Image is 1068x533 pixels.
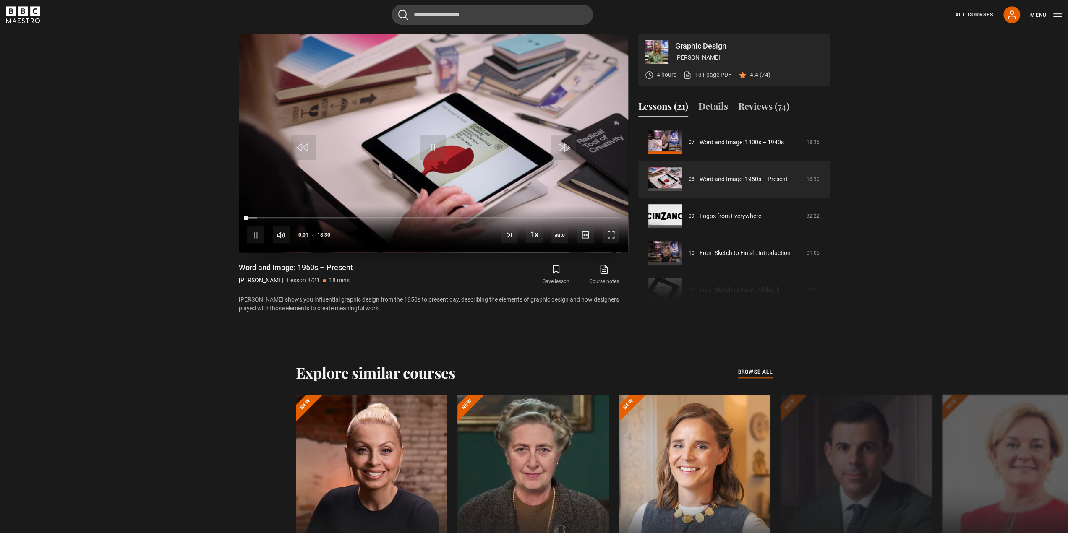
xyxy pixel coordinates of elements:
[700,212,761,221] a: Logos from Everywhere
[700,249,791,257] a: From Sketch to Finish: Introduction
[955,11,993,18] a: All Courses
[239,34,628,252] video-js: Video Player
[6,6,40,23] svg: BBC Maestro
[657,70,676,79] p: 4 hours
[532,263,580,287] button: Save lesson
[750,70,770,79] p: 4.4 (74)
[683,70,731,79] a: 131 page PDF
[738,368,773,377] a: browse all
[317,227,330,242] span: 18:30
[577,226,594,243] button: Captions
[700,138,784,147] a: Word and Image: 1800s – 1940s
[398,10,408,20] button: Submit the search query
[638,99,688,117] button: Lessons (21)
[239,263,353,273] h1: Word and Image: 1950s – Present
[247,217,619,219] div: Progress Bar
[247,226,264,243] button: Pause
[700,175,788,184] a: Word and Image: 1950s – Present
[526,226,543,243] button: Playback Rate
[738,368,773,376] span: browse all
[603,226,619,243] button: Fullscreen
[239,276,284,285] p: [PERSON_NAME]
[392,5,593,25] input: Search
[1030,11,1062,19] button: Toggle navigation
[312,232,314,238] span: -
[273,226,290,243] button: Mute
[580,263,628,287] a: Course notes
[738,99,789,117] button: Reviews (74)
[329,276,350,285] p: 18 mins
[551,226,568,243] span: auto
[298,227,308,242] span: 0:01
[675,42,823,50] p: Graphic Design
[675,53,823,62] p: [PERSON_NAME]
[287,276,320,285] p: Lesson 8/21
[551,226,568,243] div: Current quality: 720p
[239,295,628,313] p: [PERSON_NAME] shows you influential graphic design from the 1950s to present day, describing the ...
[296,364,456,381] h2: Explore similar courses
[501,226,517,243] button: Next Lesson
[698,99,728,117] button: Details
